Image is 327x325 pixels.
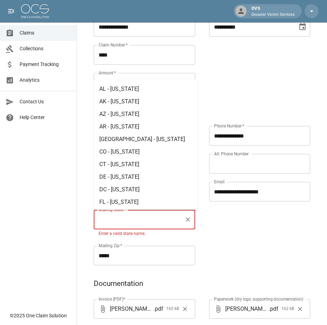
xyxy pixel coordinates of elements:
span: [PERSON_NAME] Itinerary [225,305,269,313]
label: Mailing Zip [99,243,122,249]
span: FL - [US_STATE] [99,199,138,205]
span: Analytics [20,76,71,84]
span: CO - [US_STATE] [99,148,140,155]
span: AK - [US_STATE] [99,98,139,105]
button: Clear [295,304,305,314]
span: Help Center [20,114,71,121]
img: ocs-logo-white-transparent.png [21,4,49,18]
div: © 2025 One Claim Solution [10,312,67,319]
div: DVS [249,5,298,17]
button: Choose date, selected date is Jul 24, 2025 [296,20,310,34]
span: . pdf [269,305,278,313]
span: [GEOGRAPHIC_DATA] - [US_STATE] [99,136,185,142]
span: AZ - [US_STATE] [99,111,139,117]
button: open drawer [4,4,18,18]
span: Collections [20,45,71,52]
span: [PERSON_NAME] Invoice [110,305,154,313]
button: Clear [180,304,190,314]
span: Contact Us [20,98,71,105]
label: Paperwork (dry logs, supporting documentation) [214,296,303,302]
span: 162 kB [281,305,294,312]
p: Disaster Victim Services [251,12,295,18]
label: Alt. Phone Number [214,151,249,157]
button: Clear [183,215,193,224]
span: AR - [US_STATE] [99,123,139,130]
label: Email [214,179,225,185]
label: Invoice (PDF)* [99,296,126,302]
p: Enter a valid state name. [99,230,190,237]
span: DE - [US_STATE] [99,173,139,180]
span: 160 kB [166,305,179,312]
span: Payment Tracking [20,61,71,68]
span: Claims [20,29,71,37]
span: . pdf [154,305,163,313]
label: Claim Number [99,42,128,48]
label: Amount [99,70,116,76]
span: CT - [US_STATE] [99,161,139,168]
span: DC - [US_STATE] [99,186,140,193]
span: AL - [US_STATE] [99,86,139,92]
label: Phone Number [214,123,244,129]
